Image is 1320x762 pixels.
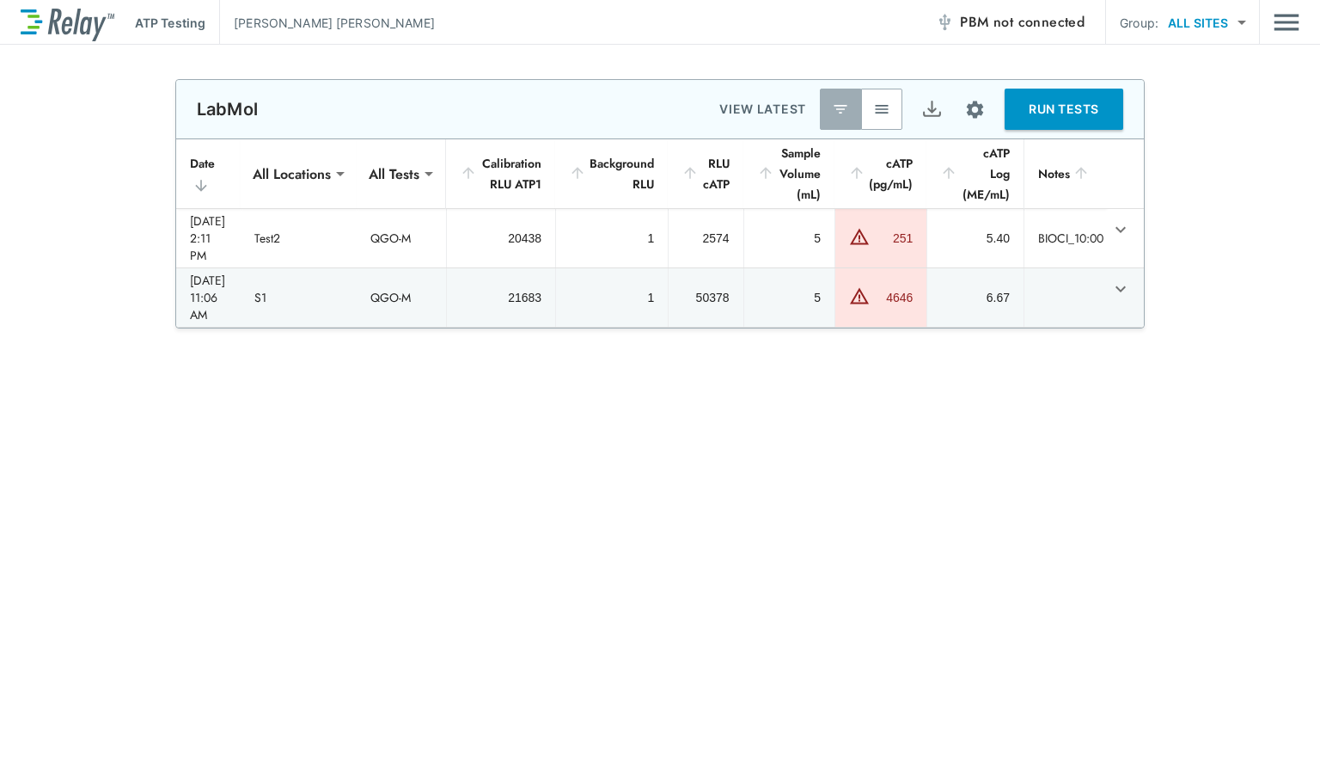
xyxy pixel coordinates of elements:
[461,230,541,247] div: 20438
[911,89,952,130] button: Export
[758,230,821,247] div: 5
[941,230,1010,247] div: 5.40
[241,157,343,191] div: All Locations
[241,268,357,327] td: S1
[357,157,431,191] div: All Tests
[1024,209,1106,267] td: BIOCI_10:00
[941,289,1010,306] div: 6.67
[681,153,729,194] div: RLU cATP
[570,289,654,306] div: 1
[993,12,1085,32] span: not connected
[461,289,541,306] div: 21683
[921,99,943,120] img: Export Icon
[190,272,227,323] div: [DATE] 11:06 AM
[849,226,870,247] img: Warning
[952,87,998,132] button: Site setup
[197,99,258,120] p: LabMol
[176,139,241,209] th: Date
[964,99,986,120] img: Settings Icon
[929,5,1091,40] button: PBM not connected
[135,14,205,32] p: ATP Testing
[234,14,435,32] p: [PERSON_NAME] [PERSON_NAME]
[1038,163,1092,184] div: Notes
[874,289,913,306] div: 4646
[874,230,913,247] div: 251
[940,143,1010,205] div: cATP Log (ME/mL)
[682,230,729,247] div: 2574
[21,4,114,41] img: LuminUltra Relay
[849,286,870,306] img: Warning
[357,209,446,267] td: QGO-M
[1274,6,1299,39] button: Main menu
[848,153,913,194] div: cATP (pg/mL)
[936,14,953,31] img: Offline Icon
[719,99,806,120] p: VIEW LATEST
[190,212,227,264] div: [DATE] 2:11 PM
[1106,274,1135,304] button: expand row
[832,101,849,118] img: Latest
[758,289,821,306] div: 5
[357,268,446,327] td: QGO-M
[176,139,1144,328] table: sticky table
[241,209,357,267] td: Test2
[682,289,729,306] div: 50378
[873,101,890,118] img: View All
[1106,215,1135,244] button: expand row
[460,153,541,194] div: Calibration RLU ATP1
[569,153,654,194] div: Background RLU
[1120,14,1158,32] p: Group:
[1005,89,1123,130] button: RUN TESTS
[570,230,654,247] div: 1
[757,143,821,205] div: Sample Volume (mL)
[1274,6,1299,39] img: Drawer Icon
[960,10,1085,34] span: PBM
